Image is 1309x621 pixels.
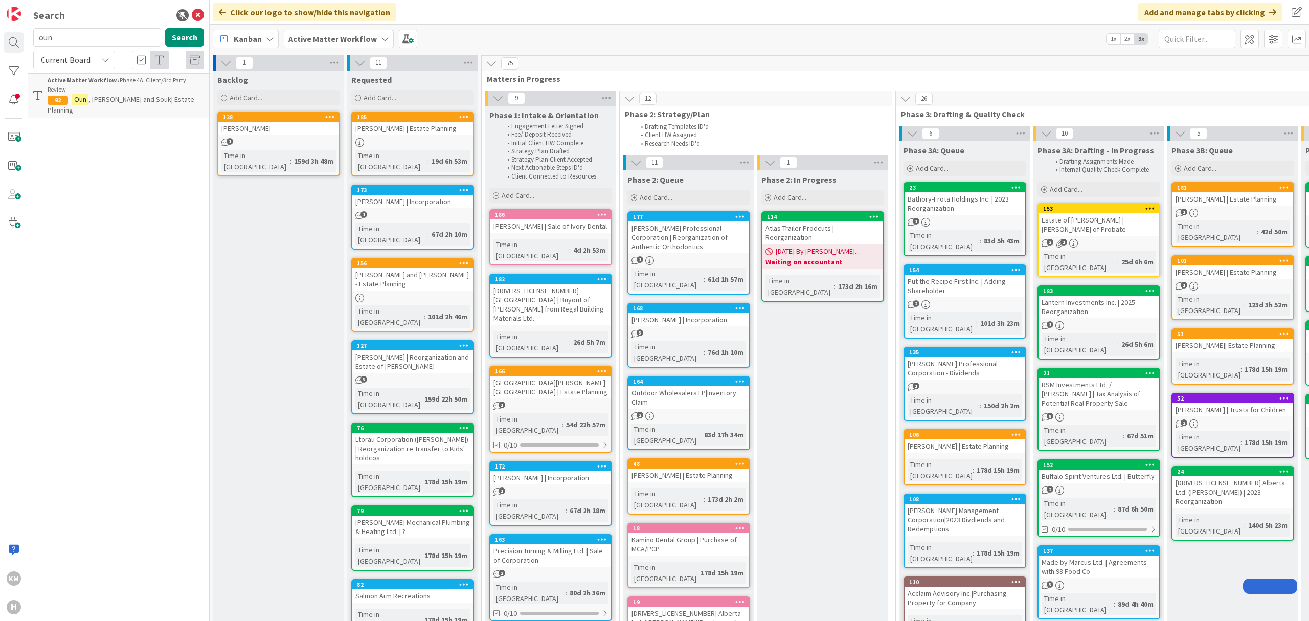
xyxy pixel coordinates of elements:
div: [PERSON_NAME] | Reorganization and Estate of [PERSON_NAME] [352,350,473,373]
a: 79[PERSON_NAME] Mechanical Plumbing & Heating Ltd. | ?Time in [GEOGRAPHIC_DATA]:178d 15h 19m [351,505,474,571]
a: 166[GEOGRAPHIC_DATA][PERSON_NAME][GEOGRAPHIC_DATA] | Estate PlanningTime in [GEOGRAPHIC_DATA]:54d... [489,366,612,453]
span: 1 [637,256,643,263]
div: 92 [48,96,68,105]
div: 101d 2h 46m [425,311,470,322]
div: 114Atlas Trailer Prodcuts | Reorganization [762,212,883,244]
div: 154Put the Recipe First Inc. | Adding Shareholder [905,265,1025,297]
div: Time in [GEOGRAPHIC_DATA] [631,268,704,291]
a: 168[PERSON_NAME] | IncorporationTime in [GEOGRAPHIC_DATA]:76d 1h 10m [627,303,750,368]
span: Add Card... [1050,185,1082,194]
div: 19d 6h 53m [429,156,470,167]
div: 24[DRIVERS_LICENSE_NUMBER] Alberta Ltd. ([PERSON_NAME]) | 2023 Reorganization [1172,467,1293,508]
div: 185 [357,114,473,121]
div: 186 [495,211,611,218]
div: 76 [352,424,473,433]
a: 51[PERSON_NAME]| Estate PlanningTime in [GEOGRAPHIC_DATA]:178d 15h 19m [1171,328,1294,385]
div: 79 [357,507,473,515]
div: 76d 1h 10m [705,347,746,358]
span: 1 [1181,282,1187,289]
div: 181 [1172,183,1293,192]
div: [PERSON_NAME] Professional Corporation | Reorganization of Authentic Orthodontics [628,221,749,253]
span: Add Card... [916,164,949,173]
a: 163Precision Turning & Milling Ltd. | Sale of CorporationTime in [GEOGRAPHIC_DATA]:80d 2h 36m0/10 [489,534,612,621]
span: 1 [1060,239,1067,246]
div: [PERSON_NAME] Mechanical Plumbing & Heating Ltd. | ? [352,516,473,538]
a: 156[PERSON_NAME] and [PERSON_NAME] - Estate PlanningTime in [GEOGRAPHIC_DATA]:101d 2h 46m [351,258,474,332]
span: 2 [913,300,919,307]
div: 159d 3h 48m [291,156,336,167]
a: 24[DRIVERS_LICENSE_NUMBER] Alberta Ltd. ([PERSON_NAME]) | 2023 ReorganizationTime in [GEOGRAPHIC_... [1171,466,1294,541]
a: 173[PERSON_NAME] | IncorporationTime in [GEOGRAPHIC_DATA]:67d 2h 10m [351,185,474,250]
span: : [976,318,978,329]
div: Kamino Dental Group | Purchase of MCA/PCP [628,533,749,556]
span: : [427,229,429,240]
div: 178d 15h 19m [422,550,470,561]
div: Time in [GEOGRAPHIC_DATA] [355,305,424,328]
div: 153Estate of [PERSON_NAME] | [PERSON_NAME] of Probate [1039,204,1159,236]
mark: Oun [72,94,88,105]
span: , [PERSON_NAME] and Souk| Estate Planning [48,95,194,115]
div: Buffalo Spirit Ventures Ltd. | Butterfly [1039,470,1159,483]
div: 18 [633,525,749,532]
div: 164 [628,377,749,386]
span: : [980,400,981,411]
div: Time in [GEOGRAPHIC_DATA] [493,413,562,436]
div: Time in [GEOGRAPHIC_DATA] [493,331,569,353]
div: [PERSON_NAME] | Sale of Ivory Dental [490,219,611,233]
div: 106[PERSON_NAME] | Estate Planning [905,430,1025,453]
div: 163Precision Turning & Milling Ltd. | Sale of Corporation [490,535,611,567]
div: 101 [1172,256,1293,265]
span: : [569,337,571,348]
div: Time in [GEOGRAPHIC_DATA] [631,488,704,511]
div: [PERSON_NAME] | Estate Planning [352,122,473,135]
div: Lantern Investments Inc. | 2025 Reorganization [1039,296,1159,318]
div: [PERSON_NAME] | Incorporation [352,195,473,208]
div: 173 [352,186,473,195]
div: 140d 5h 23m [1246,520,1290,531]
div: 51[PERSON_NAME]| Estate Planning [1172,329,1293,352]
div: 83d 5h 43m [981,235,1022,247]
a: 114Atlas Trailer Prodcuts | Reorganization[DATE] By [PERSON_NAME]...Waiting on accountantTime in ... [761,211,884,302]
div: Time in [GEOGRAPHIC_DATA] [631,424,700,446]
div: [PERSON_NAME] | Estate Planning [1172,265,1293,279]
a: 137Made by Marcus Ltd. | Agreements with 98 Food CoTime in [GEOGRAPHIC_DATA]:89d 4h 40m [1037,545,1160,619]
div: 183 [1039,286,1159,296]
div: 186 [490,210,611,219]
div: 154 [909,267,1025,274]
div: 185 [352,113,473,122]
div: 87d 6h 50m [1115,503,1156,515]
div: 150d 2h 2m [981,400,1022,411]
a: 106[PERSON_NAME] | Estate PlanningTime in [GEOGRAPHIC_DATA]:178d 15h 19m [904,429,1026,485]
div: 21RSM Investments Ltd. / [PERSON_NAME] | Tax Analysis of Potential Real Property Sale [1039,369,1159,410]
div: Atlas Trailer Prodcuts | Reorganization [762,221,883,244]
span: : [973,547,974,559]
div: 181[PERSON_NAME] | Estate Planning [1172,183,1293,206]
span: 1 [1047,321,1053,328]
span: Add Card... [230,93,262,102]
span: : [1123,430,1124,441]
div: Time in [GEOGRAPHIC_DATA] [908,542,973,564]
div: 128 [223,114,339,121]
a: 48[PERSON_NAME] | Estate PlanningTime in [GEOGRAPHIC_DATA]:173d 2h 2m [627,458,750,515]
div: Time in [GEOGRAPHIC_DATA] [1042,251,1117,273]
div: 172 [495,463,611,470]
div: 67d 2h 18m [567,505,608,516]
div: 114 [762,212,883,221]
span: : [566,505,567,516]
div: 178d 15h 19m [974,547,1022,559]
div: Time in [GEOGRAPHIC_DATA] [1176,358,1240,381]
span: : [973,464,974,476]
div: 156 [357,260,473,267]
div: Outdoor Wholesalers LP|Inventory Claim [628,386,749,409]
div: Time in [GEOGRAPHIC_DATA] [631,562,696,584]
div: Time in [GEOGRAPHIC_DATA] [1042,425,1123,447]
div: 135 [905,348,1025,357]
div: 21 [1043,370,1159,377]
div: Time in [GEOGRAPHIC_DATA] [908,459,973,481]
div: Made by Marcus Ltd. | Agreements with 98 Food Co [1039,556,1159,578]
div: 54d 22h 57m [563,419,608,430]
a: 186[PERSON_NAME] | Sale of Ivory DentalTime in [GEOGRAPHIC_DATA]:4d 2h 53m [489,209,612,265]
div: 48 [633,460,749,468]
span: : [704,347,705,358]
a: 18Kamino Dental Group | Purchase of MCA/PCPTime in [GEOGRAPHIC_DATA]:178d 15h 19m [627,523,750,588]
